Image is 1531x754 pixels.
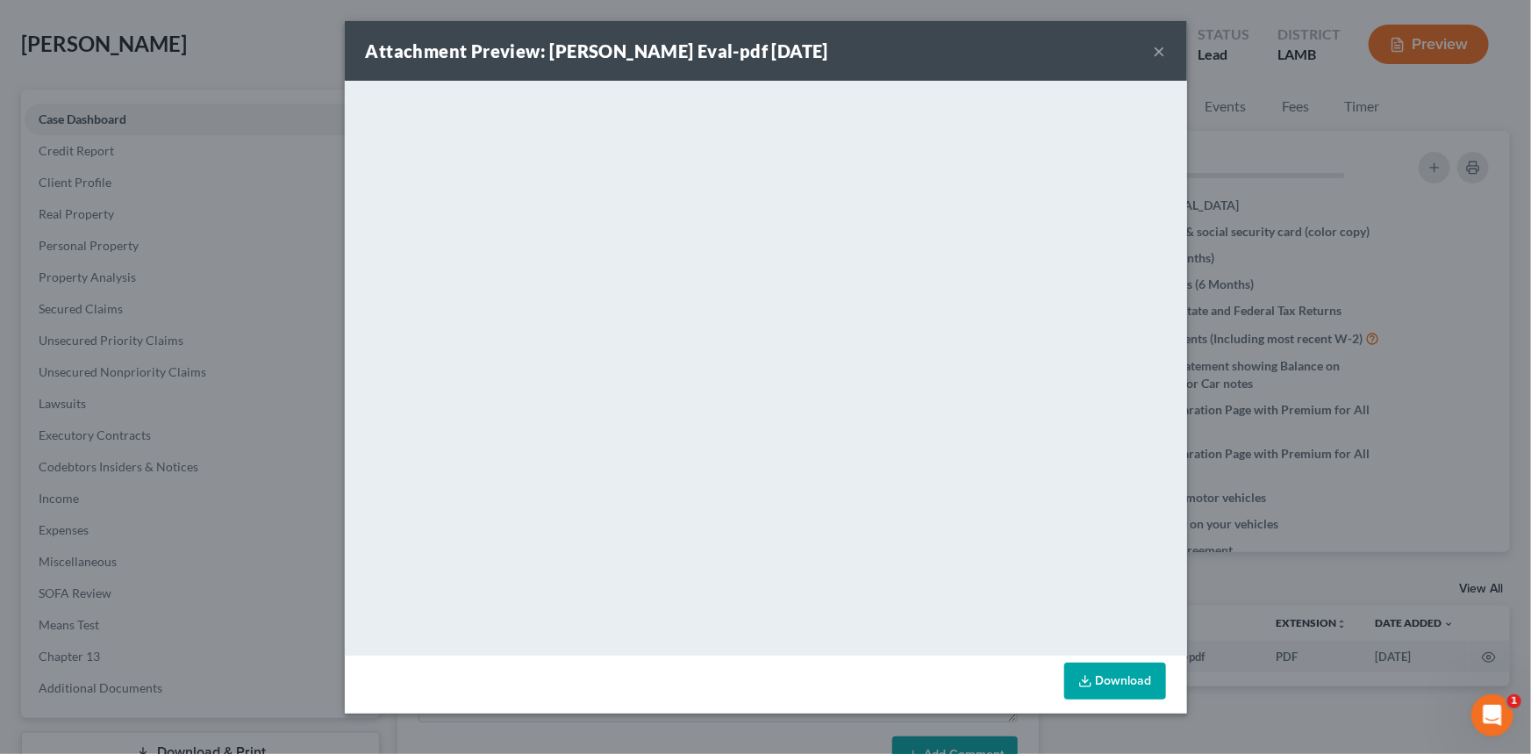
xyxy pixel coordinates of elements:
[345,81,1187,651] iframe: <object ng-attr-data='[URL][DOMAIN_NAME]' type='application/pdf' width='100%' height='650px'></ob...
[366,40,829,61] strong: Attachment Preview: [PERSON_NAME] Eval-pdf [DATE]
[1507,694,1521,708] span: 1
[1471,694,1513,736] iframe: Intercom live chat
[1064,663,1166,700] a: Download
[1154,40,1166,61] button: ×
